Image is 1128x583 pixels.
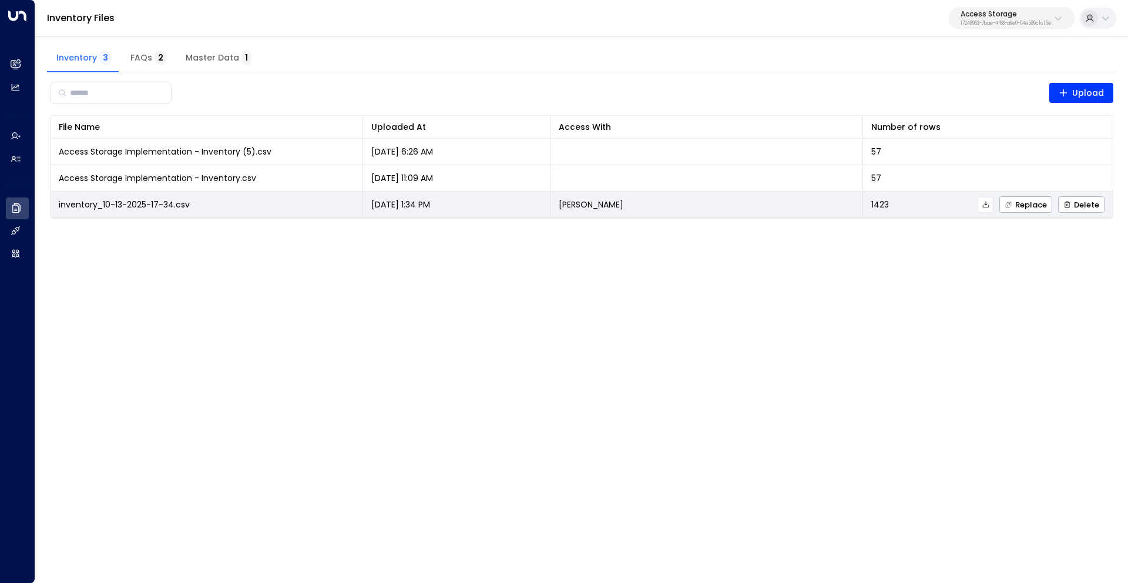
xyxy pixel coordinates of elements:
[241,50,251,65] span: 1
[59,146,271,158] span: Access Storage Implementation - Inventory (5).csv
[59,120,100,134] div: File Name
[59,172,256,184] span: Access Storage Implementation - Inventory.csv
[1049,83,1114,103] button: Upload
[1005,201,1047,209] span: Replace
[56,53,112,63] span: Inventory
[47,11,115,25] a: Inventory Files
[871,120,1104,134] div: Number of rows
[59,199,190,210] span: inventory_10-13-2025-17-34.csv
[1058,196,1104,213] button: Delete
[949,7,1075,29] button: Access Storage17248963-7bae-4f68-a6e0-04e589c1c15e
[59,120,354,134] div: File Name
[871,120,941,134] div: Number of rows
[871,199,889,210] span: 1423
[130,53,167,63] span: FAQs
[999,196,1052,213] button: Replace
[99,50,112,65] span: 3
[871,172,881,184] span: 57
[871,146,881,158] span: 57
[961,21,1051,26] p: 17248963-7bae-4f68-a6e0-04e589c1c15e
[559,120,854,134] div: Access With
[371,120,426,134] div: Uploaded At
[1063,201,1099,209] span: Delete
[371,146,433,158] p: [DATE] 6:26 AM
[186,53,251,63] span: Master Data
[155,50,167,65] span: 2
[961,11,1051,18] p: Access Storage
[371,172,433,184] p: [DATE] 11:09 AM
[371,199,430,210] p: [DATE] 1:34 PM
[1059,86,1104,100] span: Upload
[559,199,623,210] p: [PERSON_NAME]
[371,120,542,134] div: Uploaded At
